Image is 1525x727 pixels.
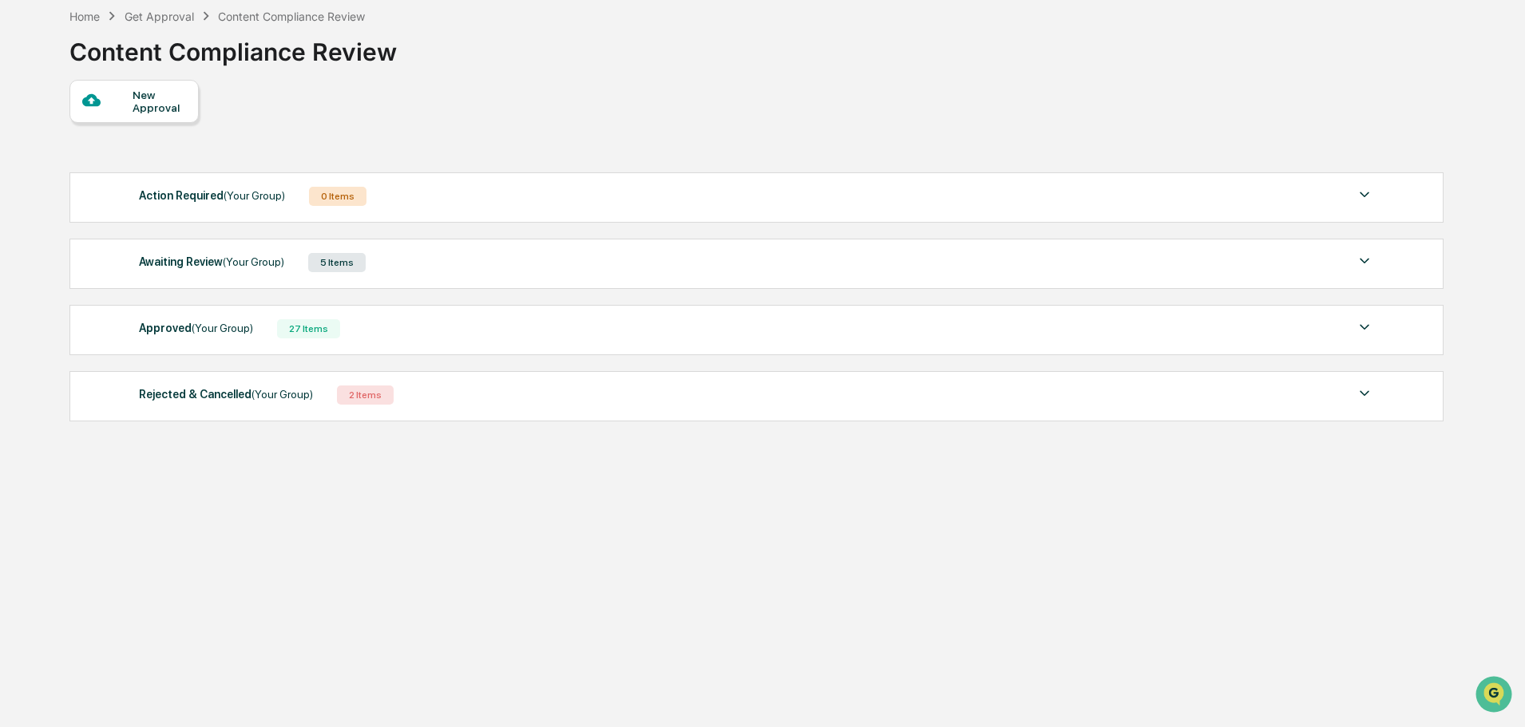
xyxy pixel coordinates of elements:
div: 5 Items [308,253,366,272]
a: Powered byPylon [113,270,193,283]
a: 🗄️Attestations [109,195,204,223]
div: Home [69,10,100,23]
a: 🔎Data Lookup [10,225,107,254]
div: 🖐️ [16,203,29,215]
div: Awaiting Review [139,251,284,272]
img: caret [1355,185,1374,204]
iframe: Open customer support [1474,674,1517,717]
div: Action Required [139,185,285,206]
div: We're available if you need us! [54,138,202,151]
img: 1746055101610-c473b297-6a78-478c-a979-82029cc54cd1 [16,122,45,151]
div: Get Approval [125,10,194,23]
img: caret [1355,384,1374,403]
span: (Your Group) [192,322,253,334]
span: Attestations [132,201,198,217]
a: 🖐️Preclearance [10,195,109,223]
div: 🔎 [16,233,29,246]
span: Data Lookup [32,231,101,247]
div: Start new chat [54,122,262,138]
div: 2 Items [337,385,394,405]
div: Content Compliance Review [69,25,397,66]
span: Preclearance [32,201,103,217]
div: Content Compliance Review [218,10,365,23]
img: caret [1355,318,1374,337]
div: New Approval [133,89,186,114]
span: Pylon [159,271,193,283]
img: caret [1355,251,1374,271]
span: (Your Group) [252,388,313,401]
div: Approved [139,318,253,338]
div: 0 Items [309,187,366,206]
p: How can we help? [16,34,291,59]
span: (Your Group) [224,189,285,202]
span: (Your Group) [223,255,284,268]
div: 27 Items [277,319,340,338]
div: Rejected & Cancelled [139,384,313,405]
div: 🗄️ [116,203,129,215]
button: Start new chat [271,127,291,146]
